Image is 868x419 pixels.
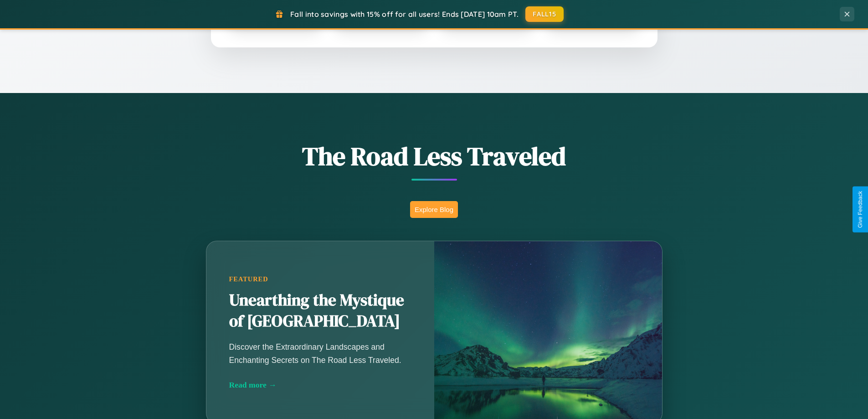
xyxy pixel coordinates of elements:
span: Fall into savings with 15% off for all users! Ends [DATE] 10am PT. [290,10,519,19]
div: Read more → [229,380,411,390]
button: Explore Blog [410,201,458,218]
button: FALL15 [525,6,564,22]
p: Discover the Extraordinary Landscapes and Enchanting Secrets on The Road Less Traveled. [229,341,411,366]
div: Give Feedback [857,191,863,228]
h2: Unearthing the Mystique of [GEOGRAPHIC_DATA] [229,290,411,332]
h1: The Road Less Traveled [161,139,708,174]
div: Featured [229,275,411,283]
